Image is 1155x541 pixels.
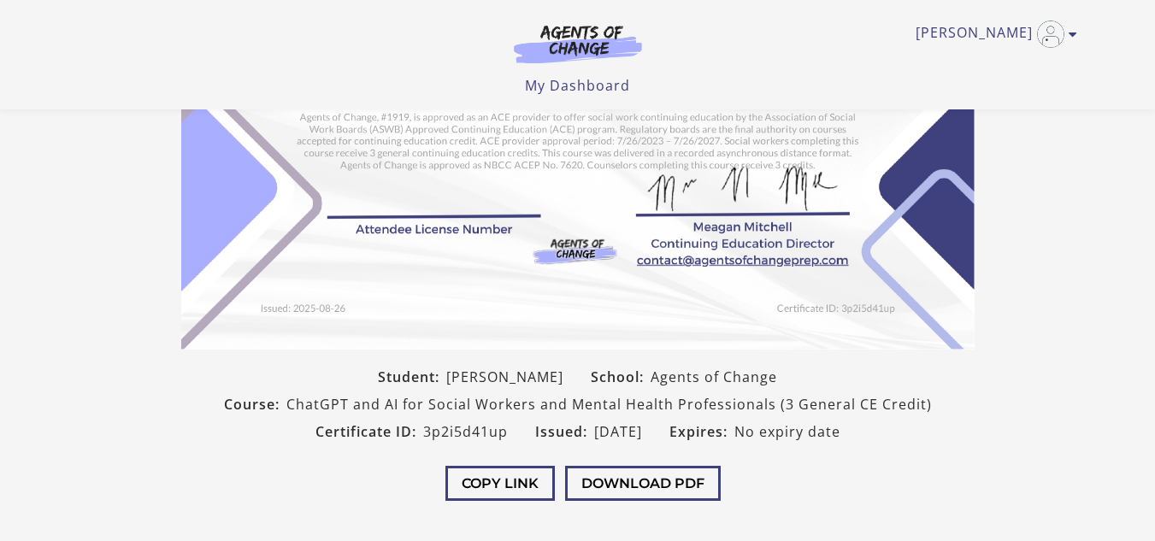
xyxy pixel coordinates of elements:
[496,24,660,63] img: Agents of Change Logo
[594,421,642,442] span: [DATE]
[423,421,508,442] span: 3p2i5d41up
[224,394,286,415] span: Course:
[315,421,423,442] span: Certificate ID:
[445,466,555,501] button: Copy Link
[525,76,630,95] a: My Dashboard
[565,466,721,501] button: Download PDF
[535,421,594,442] span: Issued:
[916,21,1069,48] a: Toggle menu
[286,394,932,415] span: ChatGPT and AI for Social Workers and Mental Health Professionals (3 General CE Credit)
[446,367,563,387] span: [PERSON_NAME]
[378,367,446,387] span: Student:
[651,367,777,387] span: Agents of Change
[669,421,734,442] span: Expires:
[734,421,840,442] span: No expiry date
[591,367,651,387] span: School:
